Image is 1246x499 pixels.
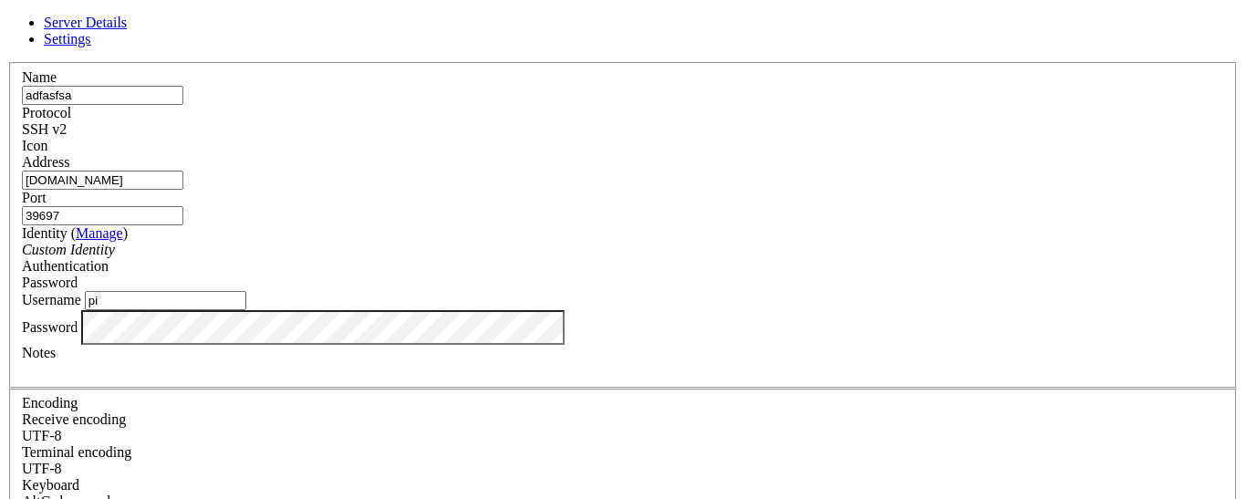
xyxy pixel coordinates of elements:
input: Login Username [85,291,246,310]
label: Port [22,190,47,205]
span: SSH v2 [22,121,67,137]
span: ( ) [71,225,128,241]
label: Address [22,154,69,170]
input: Host Name or IP [22,171,183,190]
div: UTF-8 [22,461,1224,477]
input: Server Name [22,86,183,105]
label: Username [22,292,81,307]
label: Encoding [22,395,78,411]
span: Password [22,275,78,290]
span: UTF-8 [22,428,62,443]
label: Protocol [22,105,71,120]
label: Icon [22,138,47,153]
label: Notes [22,345,56,360]
label: Identity [22,225,128,241]
div: UTF-8 [22,428,1224,444]
span: UTF-8 [22,461,62,476]
a: Server Details [44,15,127,30]
label: Set the expected encoding for data received from the host. If the encodings do not match, visual ... [22,411,126,427]
label: Name [22,69,57,85]
input: Port Number [22,206,183,225]
i: Custom Identity [22,242,115,257]
label: The default terminal encoding. ISO-2022 enables character map translations (like graphics maps). ... [22,444,131,460]
div: Custom Identity [22,242,1224,258]
a: Settings [44,31,91,47]
a: Manage [76,225,123,241]
label: Keyboard [22,477,79,493]
label: Password [22,318,78,334]
div: Password [22,275,1224,291]
div: SSH v2 [22,121,1224,138]
label: Authentication [22,258,109,274]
